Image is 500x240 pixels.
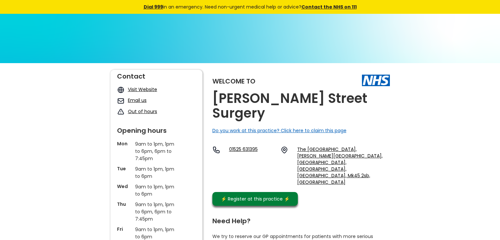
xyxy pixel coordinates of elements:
a: Out of hours [128,108,157,115]
h2: [PERSON_NAME] Street Surgery [212,91,390,121]
a: Email us [128,97,147,104]
p: Tue [117,165,132,172]
p: Fri [117,226,132,232]
a: Do you work at this practice? Click here to claim this page [212,127,346,134]
p: 9am to 1pm, 1pm to 6pm, 6pm to 7:45pm [135,140,178,162]
img: globe icon [117,86,125,94]
img: telephone icon [212,146,220,154]
p: 9am to 1pm, 1pm to 6pm, 6pm to 7:45pm [135,201,178,223]
a: Dial 999 [144,4,163,10]
p: 9am to 1pm, 1pm to 6pm [135,165,178,180]
a: ⚡️ Register at this practice ⚡️ [212,192,298,206]
img: practice location icon [280,146,288,154]
div: in an emergency. Need non-urgent medical help or advice? [99,3,401,11]
p: Wed [117,183,132,190]
img: The NHS logo [362,75,390,86]
p: Mon [117,140,132,147]
div: Need Help? [212,214,383,224]
a: Contact the NHS on 111 [301,4,357,10]
img: exclamation icon [117,108,125,116]
div: Opening hours [117,124,196,134]
div: ⚡️ Register at this practice ⚡️ [218,195,293,203]
p: 9am to 1pm, 1pm to 6pm [135,183,178,198]
a: The [GEOGRAPHIC_DATA], [PERSON_NAME][GEOGRAPHIC_DATA], [GEOGRAPHIC_DATA], [GEOGRAPHIC_DATA], [GEO... [297,146,390,185]
div: Contact [117,70,196,80]
div: Welcome to [212,78,255,84]
img: mail icon [117,97,125,105]
a: Visit Website [128,86,157,93]
a: 01525 631395 [229,146,275,185]
p: Thu [117,201,132,207]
